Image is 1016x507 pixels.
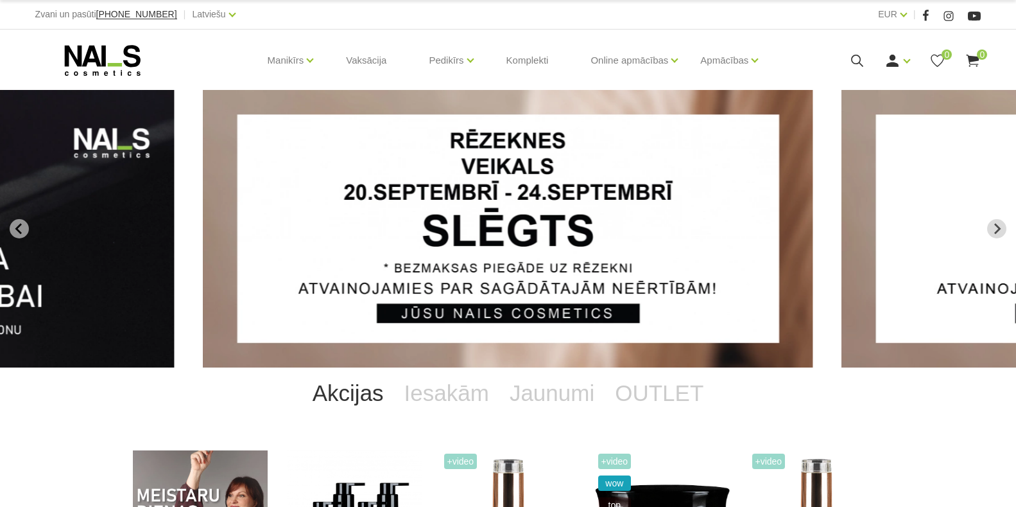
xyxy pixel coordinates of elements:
a: Iesakām [394,368,499,419]
a: EUR [878,6,897,22]
span: +Video [752,454,786,469]
span: +Video [598,454,632,469]
span: | [913,6,916,22]
a: [PHONE_NUMBER] [96,10,177,19]
span: 0 [977,49,987,60]
a: Pedikīrs [429,35,463,86]
a: Jaunumi [499,368,605,419]
a: Manikīrs [268,35,304,86]
a: OUTLET [605,368,714,419]
a: Akcijas [302,368,394,419]
a: Komplekti [496,30,559,91]
li: 1 of 14 [203,90,813,368]
span: +Video [444,454,478,469]
a: Latviešu [192,6,225,22]
span: [PHONE_NUMBER] [96,9,177,19]
button: Go to last slide [10,219,29,238]
a: Vaksācija [336,30,397,91]
span: wow [598,476,632,491]
a: 0 [965,53,981,69]
a: 0 [929,53,945,69]
button: Next slide [987,219,1006,238]
div: Zvani un pasūti [35,6,177,22]
span: | [184,6,186,22]
a: Online apmācības [590,35,668,86]
a: Apmācības [700,35,748,86]
span: 0 [942,49,952,60]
